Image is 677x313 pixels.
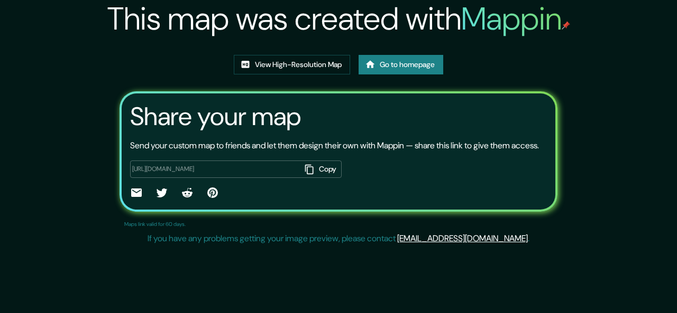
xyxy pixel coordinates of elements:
[130,102,301,131] h3: Share your map
[397,233,528,244] a: [EMAIL_ADDRESS][DOMAIN_NAME]
[124,220,186,228] p: Maps link valid for 60 days.
[300,160,342,178] button: Copy
[562,21,570,30] img: mappin-pin
[234,55,350,74] a: View High-Resolution Map
[130,139,539,152] p: Send your custom map to friends and let them design their own with Mappin — share this link to gi...
[359,55,443,74] a: Go to homepage
[148,232,529,245] p: If you have any problems getting your image preview, please contact .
